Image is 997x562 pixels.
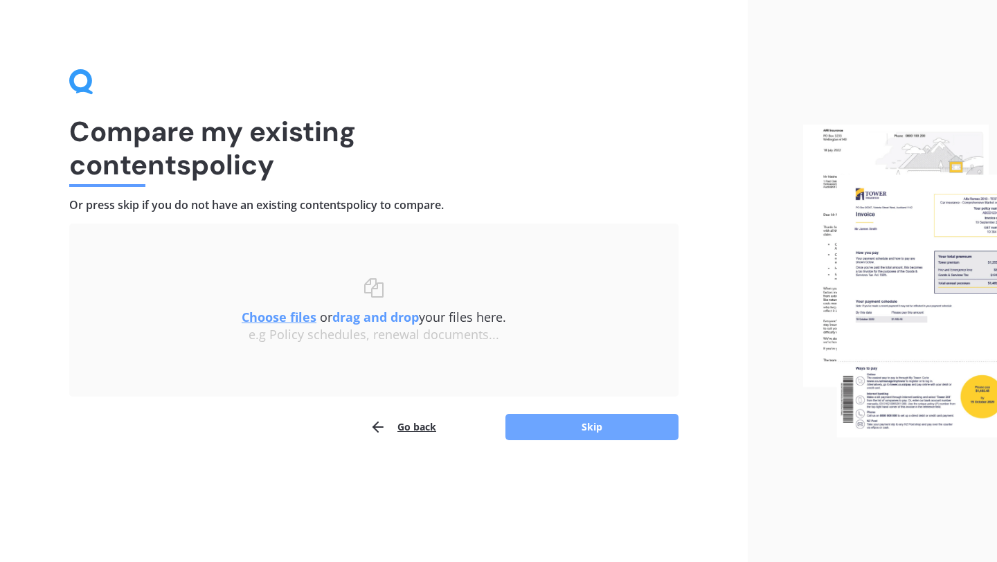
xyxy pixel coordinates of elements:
[505,414,679,440] button: Skip
[370,413,436,441] button: Go back
[69,198,679,212] h4: Or press skip if you do not have an existing contents policy to compare.
[242,309,506,325] span: or your files here.
[69,115,679,181] h1: Compare my existing contents policy
[242,309,316,325] u: Choose files
[803,125,997,437] img: files.webp
[97,327,651,343] div: e.g Policy schedules, renewal documents...
[332,309,419,325] b: drag and drop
